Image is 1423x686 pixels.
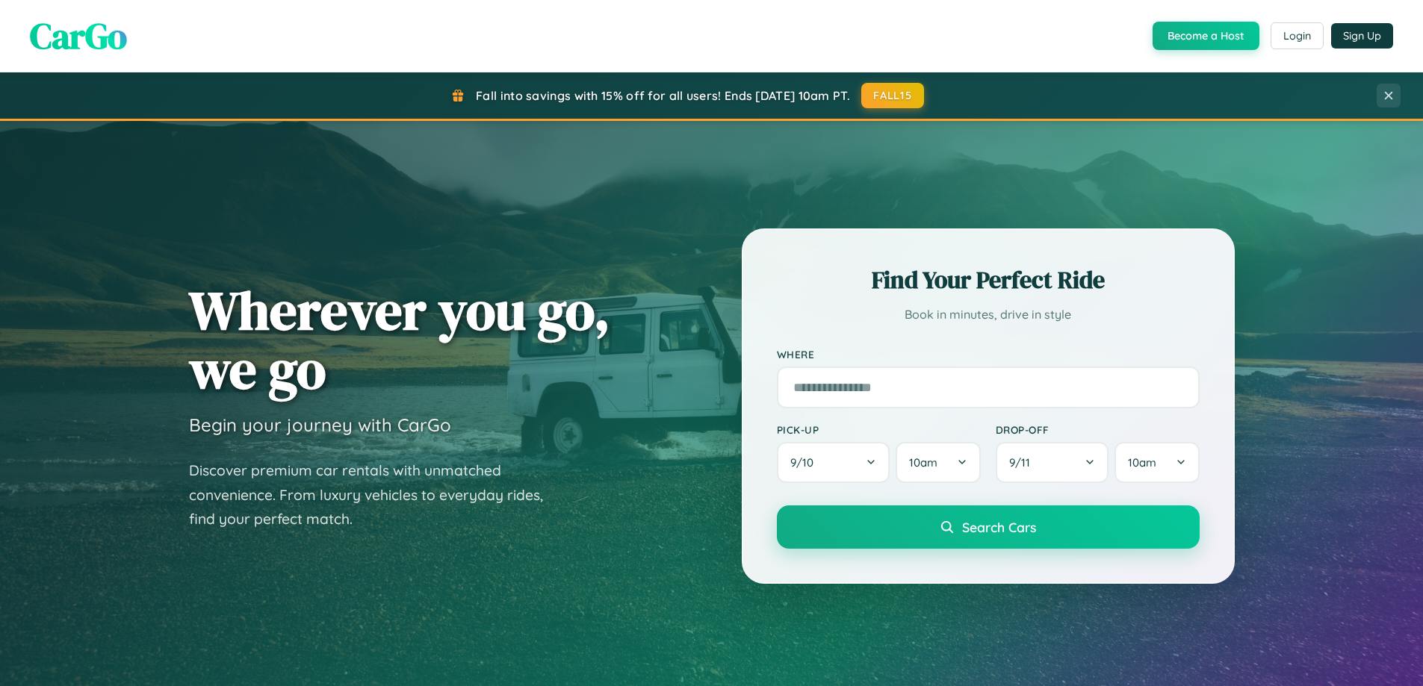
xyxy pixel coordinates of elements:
[1128,455,1156,470] span: 10am
[777,423,981,436] label: Pick-up
[189,281,610,399] h1: Wherever you go, we go
[996,423,1200,436] label: Drop-off
[1153,22,1259,50] button: Become a Host
[909,455,937,470] span: 10am
[777,348,1200,361] label: Where
[189,458,562,531] p: Discover premium car rentals with unmatched convenience. From luxury vehicles to everyday rides, ...
[962,519,1036,535] span: Search Cars
[896,442,980,483] button: 10am
[777,442,890,483] button: 9/10
[777,264,1200,296] h2: Find Your Perfect Ride
[1114,442,1199,483] button: 10am
[1009,455,1038,470] span: 9 / 11
[1331,23,1393,49] button: Sign Up
[777,505,1200,549] button: Search Cars
[996,442,1109,483] button: 9/11
[1271,22,1324,49] button: Login
[30,11,127,60] span: CarGo
[790,455,821,470] span: 9 / 10
[861,83,924,108] button: FALL15
[189,414,451,436] h3: Begin your journey with CarGo
[476,88,850,103] span: Fall into savings with 15% off for all users! Ends [DATE] 10am PT.
[777,304,1200,325] p: Book in minutes, drive in style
